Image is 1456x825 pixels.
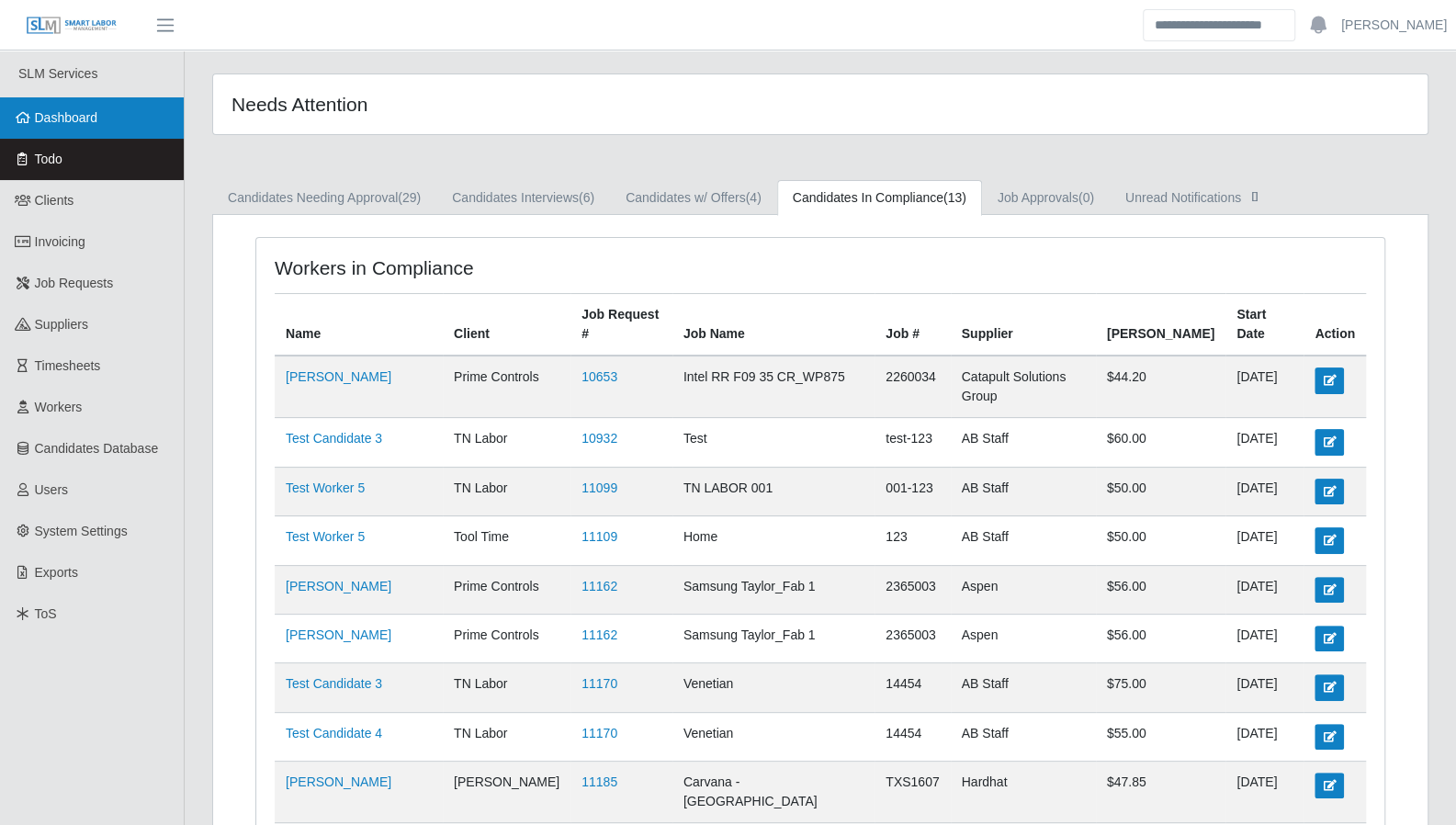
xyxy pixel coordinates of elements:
a: 11162 [581,579,617,593]
span: Suppliers [35,317,88,332]
span: Workers [35,400,83,414]
td: 2260034 [875,356,950,418]
a: Candidates In Compliance [777,180,982,216]
span: [] [1246,188,1264,203]
td: $50.00 [1096,467,1225,515]
td: Venetian [672,712,875,761]
span: (29) [398,190,421,205]
td: 2365003 [875,565,950,614]
td: $47.85 [1096,762,1225,823]
td: AB Staff [951,516,1096,565]
a: [PERSON_NAME] [286,627,391,642]
span: (4) [746,190,762,205]
a: 10932 [581,431,617,446]
td: TXS1607 [875,762,950,823]
td: 14454 [875,712,950,761]
a: Candidates w/ Offers [610,180,777,216]
span: SLM Services [18,66,97,81]
td: Samsung Taylor_Fab 1 [672,614,875,662]
span: System Settings [35,524,128,538]
span: Dashboard [35,110,98,125]
td: [PERSON_NAME] [443,762,570,823]
td: $50.00 [1096,516,1225,565]
th: Action [1304,294,1366,356]
a: [PERSON_NAME] [286,369,391,384]
a: 11162 [581,627,617,642]
th: Job # [875,294,950,356]
th: Client [443,294,570,356]
a: 11170 [581,676,617,691]
td: Prime Controls [443,356,570,418]
td: TN Labor [443,663,570,712]
td: $56.00 [1096,565,1225,614]
td: [DATE] [1225,418,1304,467]
td: Venetian [672,663,875,712]
td: TN LABOR 001 [672,467,875,515]
td: TN Labor [443,467,570,515]
th: Name [275,294,443,356]
a: Test Candidate 3 [286,431,382,446]
a: [PERSON_NAME] [286,579,391,593]
a: 11099 [581,480,617,495]
td: Intel RR F09 35 CR_WP875 [672,356,875,418]
a: Test Worker 5 [286,529,365,544]
span: Timesheets [35,358,101,373]
h4: Needs Attention [231,93,706,116]
td: 14454 [875,663,950,712]
th: [PERSON_NAME] [1096,294,1225,356]
td: [DATE] [1225,712,1304,761]
td: Hardhat [951,762,1096,823]
td: $60.00 [1096,418,1225,467]
td: 2365003 [875,614,950,662]
span: Exports [35,565,78,580]
span: Job Requests [35,276,114,290]
td: Tool Time [443,516,570,565]
td: Samsung Taylor_Fab 1 [672,565,875,614]
a: 10653 [581,369,617,384]
span: Clients [35,193,74,208]
span: Todo [35,152,62,166]
th: Job Name [672,294,875,356]
td: TN Labor [443,712,570,761]
td: Carvana - [GEOGRAPHIC_DATA] [672,762,875,823]
a: Unread Notifications [1110,180,1280,216]
img: SLM Logo [26,16,118,36]
a: Test Candidate 3 [286,676,382,691]
td: AB Staff [951,467,1096,515]
td: test-123 [875,418,950,467]
a: [PERSON_NAME] [286,774,391,789]
td: $56.00 [1096,614,1225,662]
td: [DATE] [1225,467,1304,515]
td: AB Staff [951,712,1096,761]
td: Catapult Solutions Group [951,356,1096,418]
span: Invoicing [35,234,85,249]
td: Prime Controls [443,614,570,662]
th: Supplier [951,294,1096,356]
a: 11109 [581,529,617,544]
td: AB Staff [951,418,1096,467]
span: Candidates Database [35,441,159,456]
a: Candidates Interviews [436,180,610,216]
td: [DATE] [1225,663,1304,712]
td: [DATE] [1225,614,1304,662]
input: Search [1143,9,1295,41]
span: ToS [35,606,57,621]
td: Aspen [951,614,1096,662]
th: Job Request # [570,294,672,356]
td: 001-123 [875,467,950,515]
span: (6) [579,190,594,205]
a: 11170 [581,726,617,740]
a: Test Candidate 4 [286,726,382,740]
a: Test Worker 5 [286,480,365,495]
span: (13) [943,190,966,205]
a: 11185 [581,774,617,789]
td: Test [672,418,875,467]
a: [PERSON_NAME] [1341,16,1447,35]
td: [DATE] [1225,356,1304,418]
td: $44.20 [1096,356,1225,418]
td: $75.00 [1096,663,1225,712]
td: 123 [875,516,950,565]
td: $55.00 [1096,712,1225,761]
td: [DATE] [1225,762,1304,823]
td: [DATE] [1225,565,1304,614]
